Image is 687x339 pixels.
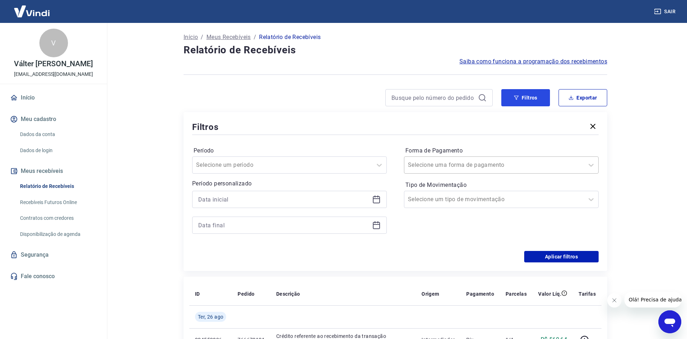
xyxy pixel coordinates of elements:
[14,71,93,78] p: [EMAIL_ADDRESS][DOMAIN_NAME]
[184,43,607,57] h4: Relatório de Recebíveis
[9,0,55,22] img: Vindi
[198,220,369,231] input: Data final
[195,290,200,297] p: ID
[9,268,98,284] a: Fale conosco
[184,33,198,42] a: Início
[192,121,219,133] h5: Filtros
[198,313,223,320] span: Ter, 26 ago
[538,290,561,297] p: Valor Líq.
[259,33,321,42] p: Relatório de Recebíveis
[39,29,68,57] div: V
[405,146,597,155] label: Forma de Pagamento
[422,290,439,297] p: Origem
[579,290,596,297] p: Tarifas
[9,163,98,179] button: Meus recebíveis
[559,89,607,106] button: Exportar
[201,33,203,42] p: /
[9,111,98,127] button: Meu cadastro
[17,195,98,210] a: Recebíveis Futuros Online
[17,143,98,158] a: Dados de login
[459,57,607,66] a: Saiba como funciona a programação dos recebimentos
[405,181,597,189] label: Tipo de Movimentação
[9,90,98,106] a: Início
[17,211,98,226] a: Contratos com credores
[238,290,254,297] p: Pedido
[391,92,475,103] input: Busque pelo número do pedido
[198,194,369,205] input: Data inicial
[17,127,98,142] a: Dados da conta
[254,33,256,42] p: /
[653,5,678,18] button: Sair
[624,292,681,307] iframe: Mensagem da empresa
[658,310,681,333] iframe: Botão para abrir a janela de mensagens
[17,179,98,194] a: Relatório de Recebíveis
[276,290,300,297] p: Descrição
[466,290,494,297] p: Pagamento
[17,227,98,242] a: Disponibilização de agenda
[14,60,93,68] p: Válter [PERSON_NAME]
[524,251,599,262] button: Aplicar filtros
[506,290,527,297] p: Parcelas
[206,33,251,42] a: Meus Recebíveis
[4,5,60,11] span: Olá! Precisa de ajuda?
[607,293,622,307] iframe: Fechar mensagem
[501,89,550,106] button: Filtros
[194,146,385,155] label: Período
[192,179,387,188] p: Período personalizado
[9,247,98,263] a: Segurança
